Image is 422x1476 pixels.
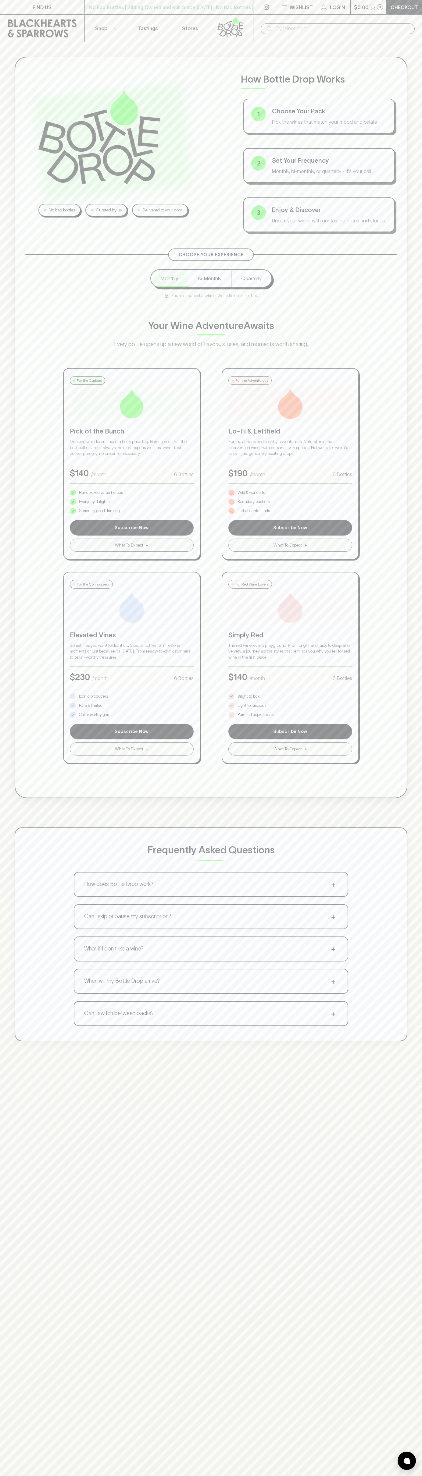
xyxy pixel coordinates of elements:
button: What To Expect+ [70,539,194,552]
p: FIND US [33,4,52,11]
span: + [304,542,307,548]
div: 2 [251,156,266,171]
p: Stores [182,25,198,32]
button: What To Expect+ [70,742,194,756]
img: Lo-Fi & Leftfield [275,388,306,419]
p: Enjoy & Discover [272,205,387,214]
button: Can I switch between packs?+ [74,1002,348,1025]
span: Awaits [244,320,274,331]
img: bubble-icon [404,1458,410,1464]
p: Light to luscious [238,703,266,709]
p: No bad bottles [49,207,75,213]
p: Can I switch between packs? [84,1009,154,1018]
button: Quarterly [231,270,271,287]
p: 6 Bottles [174,674,194,682]
button: Subscribe Now [228,520,352,536]
p: /month [250,674,265,682]
p: Boundary pushers [238,499,270,505]
p: Handpicked value heroes [79,490,123,496]
button: How does Bottle Drop work?+ [74,873,348,896]
button: When will my Bottle Drop arrive?+ [74,969,348,993]
p: $ 190 [228,467,248,480]
p: $ 140 [228,671,247,683]
p: $0.00 [354,4,369,11]
p: For the Connoisseur [77,582,109,587]
p: For Red Wine Lovers [235,582,269,587]
button: Subscribe Now [228,724,352,739]
p: Every bottle opens up a new world of flavors, stories, and moments worth sharing. [89,340,333,349]
button: Shop [85,15,127,42]
span: + [329,880,338,889]
img: Bottle Drop [38,90,160,184]
span: + [329,1009,338,1018]
p: Seriously good drinking [79,508,120,514]
span: What To Expect [274,746,302,752]
p: How does Bottle Drop work? [84,880,153,888]
a: Tastings [127,15,169,42]
p: For the curious and slightly adventurous. Natural, minimal intervention wines with personality in... [228,439,352,457]
p: Pick the wines that match your mood and palate [272,118,387,126]
p: Pure red expressions [238,712,274,718]
p: Curated by us [96,207,122,213]
p: Bright to bold [238,693,260,699]
p: Unbox your wines with our tasting notes and stories [272,217,387,224]
span: What To Expect [274,542,302,548]
p: Shop [95,25,107,32]
p: Choose Your Pack [272,107,387,116]
button: What To Expect+ [228,539,352,552]
p: Choose Your Experience [179,252,244,258]
div: 1 [251,107,266,121]
p: Lo-Fi & Leftfield [228,426,352,436]
a: Stores [169,15,211,42]
p: What if I don't like a wine? [84,945,143,953]
p: $ 230 [70,671,90,683]
span: + [146,542,148,548]
button: Subscribe Now [70,520,194,536]
p: Pause or cancel anytime. We're flexible like that. [164,292,258,299]
p: Tastings [138,25,158,32]
p: Drinking well doesn't need a hefty price tag. Here's proof that the best bottles aren't always th... [70,439,194,457]
p: When will my Bottle Drop arrive? [84,977,160,985]
span: What To Expect [115,542,143,548]
p: Frequently Asked Questions [148,843,275,857]
p: Can I skip or pause my subscription? [84,912,171,921]
p: Your Wine Adventure [148,318,274,333]
p: /month [91,471,106,478]
button: Can I skip or pause my subscription?+ [74,905,348,929]
p: Simply Red [228,630,352,640]
span: + [329,944,338,954]
button: What if I don't like a wine?+ [74,937,348,961]
p: Pick of the Bunch [70,426,194,436]
span: + [329,912,338,921]
p: Elevated Vines [70,630,194,640]
span: + [329,977,338,986]
p: Monthly, bi-monthly, or quarterly - it's your call [272,168,387,175]
p: How Bottle Drop Works [241,72,397,87]
span: + [304,746,307,752]
button: Subscribe Now [70,724,194,739]
p: Delivered to your door [142,207,182,213]
p: For the Curious [77,378,102,383]
p: For the Adventurous [235,378,268,383]
span: What To Expect [115,746,143,752]
p: 0 [379,5,381,9]
p: Wishlist [290,4,313,11]
p: Set Your Frequency [272,156,387,165]
p: Iconic producers [79,693,108,699]
p: Checkout [391,4,418,11]
p: 6 Bottles [333,471,352,478]
p: /month [92,674,108,682]
div: 3 [251,205,266,220]
input: Try "Pinot noir" [275,24,410,34]
p: Left of center finds [238,508,270,514]
p: /month [250,471,265,478]
img: Simply Red [275,592,306,623]
p: Login [330,4,345,11]
img: Elevated Vines [116,592,147,623]
button: What To Expect+ [228,742,352,756]
p: Cellar worthy gems [79,712,112,718]
p: Rare & limited [79,703,102,709]
button: Bi-Monthly [188,270,231,287]
p: 6 Bottles [333,674,352,682]
p: Sometimes you want to dial it up. Special bottles for milestone moments or just because it's [DAT... [70,642,194,660]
